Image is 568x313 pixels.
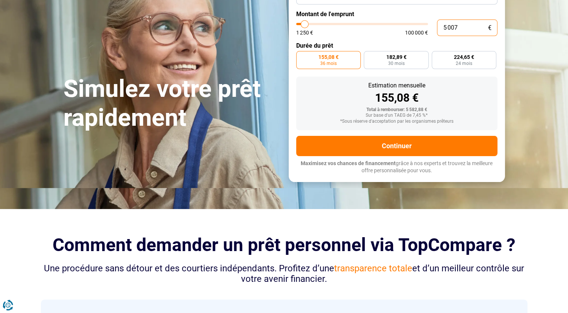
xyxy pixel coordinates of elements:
label: Durée du prêt [296,42,497,49]
h2: Comment demander un prêt personnel via TopCompare ? [41,235,527,255]
div: Sur base d'un TAEG de 7,45 %* [302,113,491,118]
div: Une procédure sans détour et des courtiers indépendants. Profitez d’une et d’un meilleur contrôle... [41,263,527,285]
div: Estimation mensuelle [302,83,491,89]
div: 155,08 € [302,92,491,104]
span: 1 250 € [296,30,313,35]
span: 30 mois [388,61,404,66]
div: Total à rembourser: 5 582,88 € [302,107,491,113]
div: *Sous réserve d'acceptation par les organismes prêteurs [302,119,491,124]
p: grâce à nos experts et trouvez la meilleure offre personnalisée pour vous. [296,160,497,175]
span: 100 000 € [405,30,428,35]
button: Continuer [296,136,497,156]
span: Maximisez vos chances de financement [301,160,396,166]
span: transparence totale [334,263,412,274]
span: 155,08 € [318,54,339,60]
span: 36 mois [320,61,337,66]
h1: Simulez votre prêt rapidement [63,75,280,132]
span: 24 mois [456,61,472,66]
span: 182,89 € [386,54,406,60]
span: € [488,25,491,31]
label: Montant de l'emprunt [296,11,497,18]
span: 224,65 € [454,54,474,60]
